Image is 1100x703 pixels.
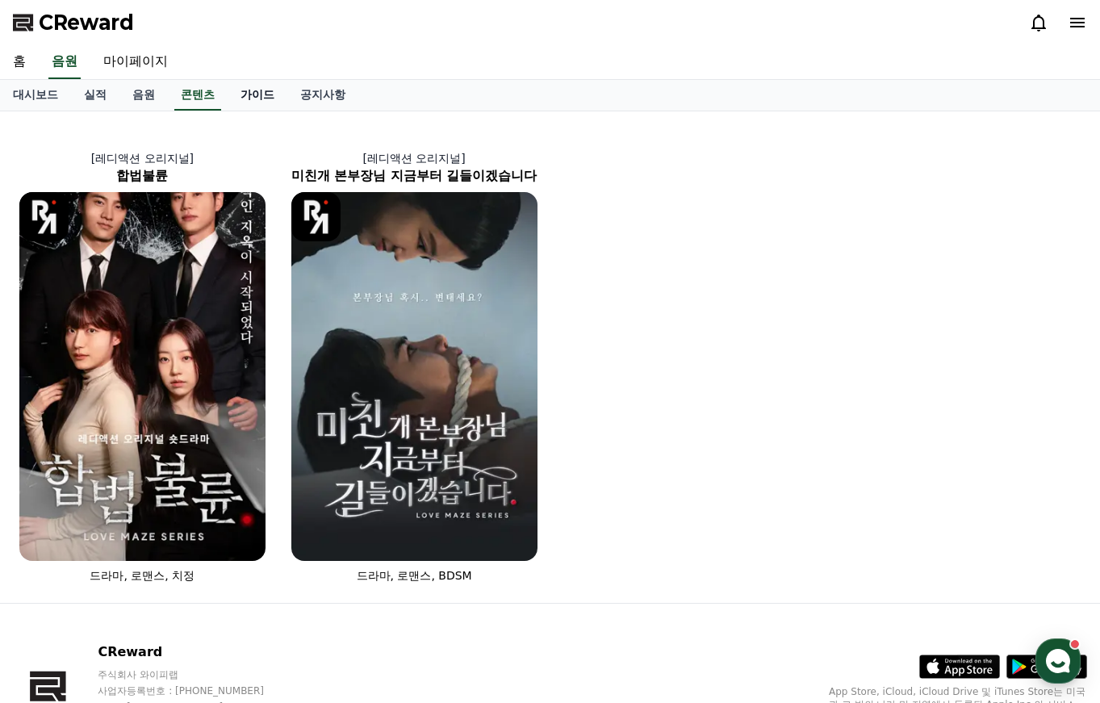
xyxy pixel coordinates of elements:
[6,150,278,166] p: [레디액션 오리지널]
[19,192,69,241] img: [object Object] Logo
[249,536,269,549] span: 설정
[98,684,295,697] p: 사업자등록번호 : [PHONE_NUMBER]
[98,668,295,681] p: 주식회사 와이피랩
[148,537,167,550] span: 대화
[208,512,310,552] a: 설정
[6,137,278,596] a: [레디액션 오리지널] 합법불륜 합법불륜 [object Object] Logo 드라마, 로맨스, 치정
[90,569,194,582] span: 드라마, 로맨스, 치정
[98,642,295,662] p: CReward
[278,150,550,166] p: [레디액션 오리지널]
[228,80,287,111] a: 가이드
[13,10,134,36] a: CReward
[39,10,134,36] span: CReward
[174,80,221,111] a: 콘텐츠
[90,45,181,79] a: 마이페이지
[278,137,550,596] a: [레디액션 오리지널] 미친개 본부장님 지금부터 길들이겠습니다 미친개 본부장님 지금부터 길들이겠습니다 [object Object] Logo 드라마, 로맨스, BDSM
[5,512,107,552] a: 홈
[19,192,266,561] img: 합법불륜
[357,569,472,582] span: 드라마, 로맨스, BDSM
[287,80,358,111] a: 공지사항
[278,166,550,186] h2: 미친개 본부장님 지금부터 길들이겠습니다
[291,192,537,561] img: 미친개 본부장님 지금부터 길들이겠습니다
[48,45,81,79] a: 음원
[51,536,61,549] span: 홈
[6,166,278,186] h2: 합법불륜
[71,80,119,111] a: 실적
[119,80,168,111] a: 음원
[107,512,208,552] a: 대화
[291,192,341,241] img: [object Object] Logo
